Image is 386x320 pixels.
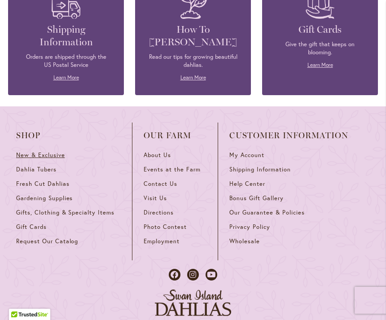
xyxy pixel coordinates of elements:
span: Directions [144,209,174,216]
a: Dahlias on Youtube [206,269,217,281]
a: Learn More [307,61,333,68]
span: Help Center [229,180,265,188]
a: Dahlias on Instagram [187,269,199,281]
span: Gardening Supplies [16,194,73,202]
span: Fresh Cut Dahlias [16,180,70,188]
span: About Us [144,151,171,159]
span: Events at the Farm [144,166,200,173]
span: Bonus Gift Gallery [229,194,283,202]
p: Orders are shipped through the US Postal Service [22,53,110,69]
p: Read our tips for growing beautiful dahlias. [149,53,237,69]
span: Dahlia Tubers [16,166,57,173]
h4: Gift Cards [276,23,364,36]
p: Give the gift that keeps on blooming. [276,40,364,57]
a: Learn More [53,74,79,81]
iframe: Launch Accessibility Center [7,288,32,313]
span: Photo Contest [144,223,187,231]
span: Request Our Catalog [16,237,78,245]
span: Visit Us [144,194,167,202]
span: Shop [16,131,121,140]
span: Customer Information [229,131,348,140]
span: My Account [229,151,264,159]
span: Gift Cards [16,223,47,231]
a: Dahlias on Facebook [169,269,180,281]
span: Wholesale [229,237,260,245]
span: Our Farm [144,131,206,140]
span: Employment [144,237,180,245]
h4: How To [PERSON_NAME] [149,23,237,48]
a: Learn More [180,74,206,81]
span: Contact Us [144,180,177,188]
h4: Shipping Information [22,23,110,48]
span: Gifts, Clothing & Specialty Items [16,209,114,216]
span: Our Guarantee & Policies [229,209,304,216]
span: New & Exclusive [16,151,65,159]
span: Privacy Policy [229,223,270,231]
span: Shipping Information [229,166,290,173]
